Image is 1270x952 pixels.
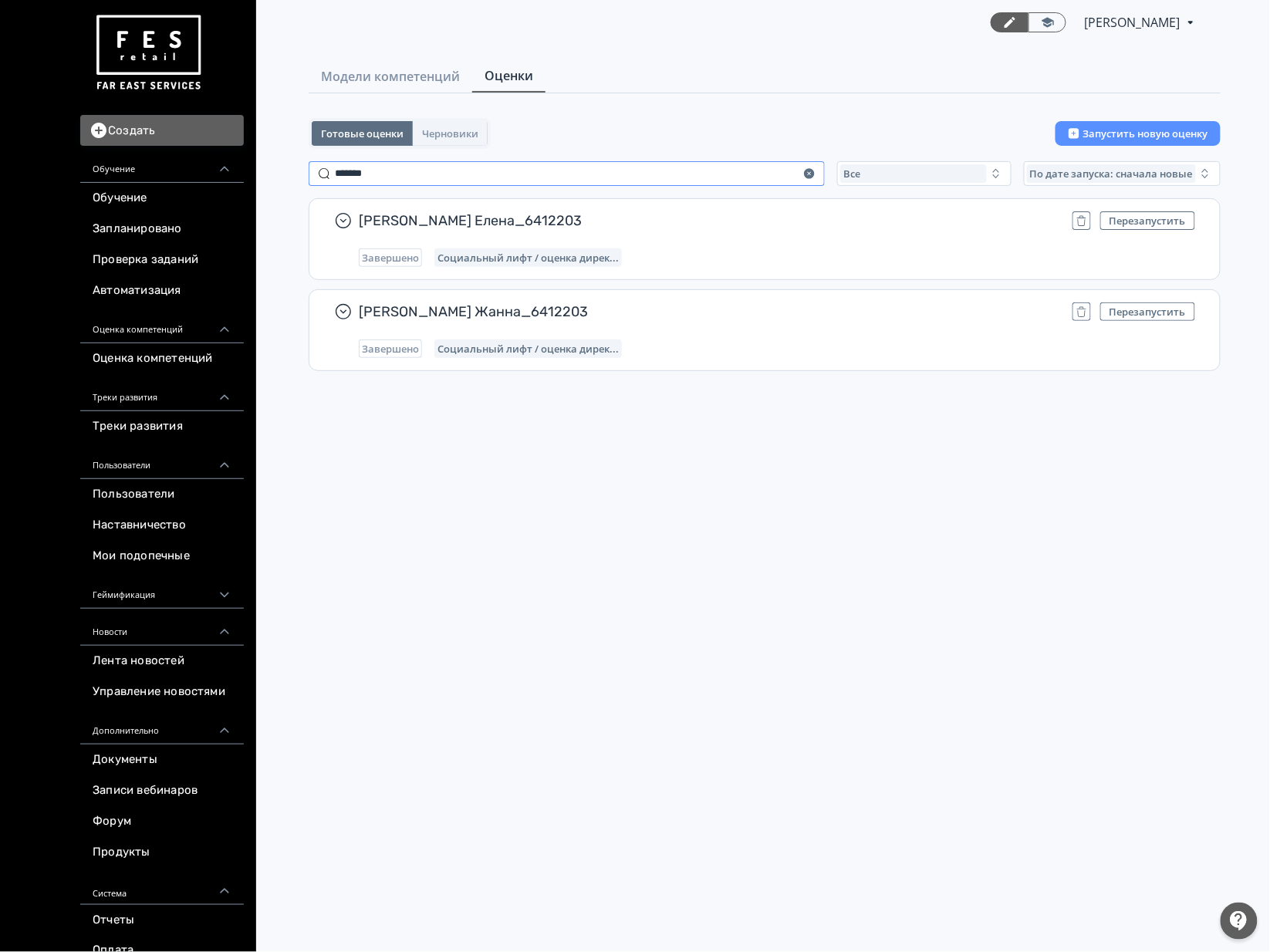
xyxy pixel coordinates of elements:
button: Черновики [413,121,488,146]
div: Обучение [80,146,244,183]
a: Пользователи [80,479,244,510]
a: Треки развития [80,411,244,442]
span: Социальный лифт / оценка директора магазина [437,252,619,264]
button: Все [837,161,1012,186]
a: Продукты [80,837,244,868]
a: Лента новостей [80,646,244,677]
button: Перезапустить [1100,211,1195,230]
div: Оценка компетенций [80,306,244,343]
a: Документы [80,744,244,775]
a: Проверка заданий [80,245,244,275]
div: Пользователи [80,442,244,479]
button: Создать [80,115,244,146]
a: Обучение [80,183,244,214]
a: Запланировано [80,214,244,245]
span: Черновики [422,127,478,140]
div: Система [80,868,244,905]
span: Все [843,167,860,180]
button: Перезапустить [1100,302,1195,321]
a: Оценка компетенций [80,343,244,374]
span: Завершено [362,252,419,264]
div: Новости [80,609,244,646]
span: По дате запуска: сначала новые [1030,167,1193,180]
a: Мои подопечные [80,541,244,572]
button: Готовые оценки [312,121,413,146]
img: https://files.teachbase.ru/system/account/57463/logo/medium-936fc5084dd2c598f50a98b9cbe0469a.png [93,9,204,96]
button: По дате запуска: сначала новые [1024,161,1221,186]
span: [PERSON_NAME] Жанна_6412203 [359,302,1060,321]
div: Дополнительно [80,707,244,744]
div: Треки развития [80,374,244,411]
a: Форум [80,806,244,837]
span: Юлия Князева [1085,13,1183,32]
div: Геймификация [80,572,244,609]
span: Оценки [485,66,533,85]
a: Управление новостями [80,677,244,707]
span: Готовые оценки [321,127,404,140]
a: Отчеты [80,905,244,936]
span: [PERSON_NAME] Елена_6412203 [359,211,1060,230]
a: Записи вебинаров [80,775,244,806]
a: Наставничество [80,510,244,541]
span: Завершено [362,343,419,355]
span: Модели компетенций [321,67,460,86]
a: Переключиться в режим ученика [1028,12,1066,32]
button: Запустить новую оценку [1056,121,1221,146]
a: Автоматизация [80,275,244,306]
span: Социальный лифт / оценка директора магазина [437,343,619,355]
